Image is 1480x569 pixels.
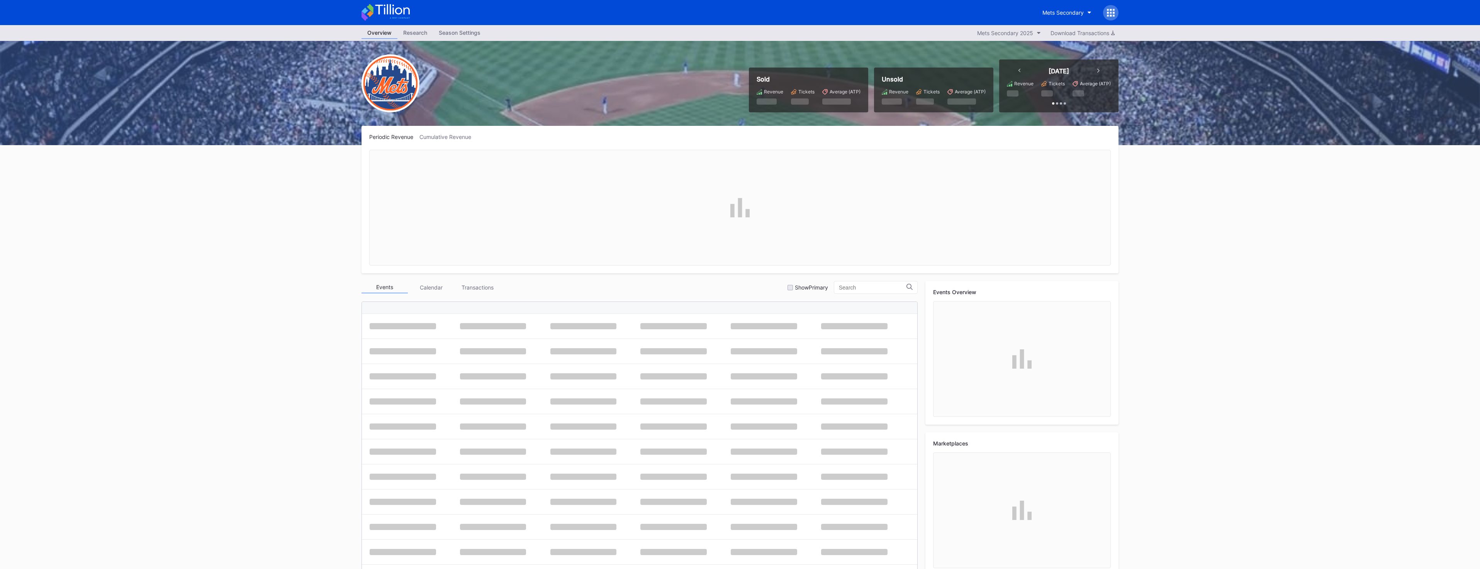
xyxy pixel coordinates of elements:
div: Mets Secondary [1042,9,1084,16]
div: Average (ATP) [955,89,986,95]
div: Revenue [764,89,783,95]
div: Periodic Revenue [369,134,419,140]
button: Download Transactions [1047,28,1118,38]
div: Research [397,27,433,38]
div: Cumulative Revenue [419,134,477,140]
a: Season Settings [433,27,486,39]
div: Tickets [1049,81,1065,86]
div: Average (ATP) [830,89,861,95]
div: Show Primary [795,284,828,291]
div: Download Transactions [1051,30,1115,36]
div: [DATE] [1049,67,1069,75]
div: Calendar [408,281,454,293]
div: Sold [757,75,861,83]
div: Season Settings [433,27,486,38]
button: Mets Secondary 2025 [973,28,1045,38]
div: Tickets [798,89,815,95]
div: Tickets [923,89,940,95]
div: Average (ATP) [1080,81,1111,86]
input: Search [839,284,906,291]
a: Overview [362,27,397,39]
button: Mets Secondary [1037,5,1097,20]
div: Revenue [889,89,908,95]
img: New-York-Mets-Transparent.png [362,54,419,112]
div: Revenue [1014,81,1034,86]
div: Transactions [454,281,501,293]
div: Unsold [882,75,986,83]
div: Marketplaces [933,440,1111,447]
div: Mets Secondary 2025 [977,30,1033,36]
a: Research [397,27,433,39]
div: Events Overview [933,289,1111,295]
div: Events [362,281,408,293]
